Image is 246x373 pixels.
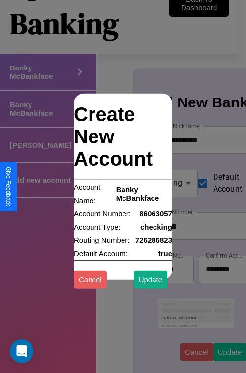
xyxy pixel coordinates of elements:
iframe: Intercom live chat [10,339,33,363]
p: Routing Number: [74,233,129,246]
button: Update [134,270,167,288]
h2: Create New Account [74,93,172,180]
h4: 726286823 [135,236,172,244]
p: Account Number: [74,206,131,220]
div: Give Feedback [5,167,12,206]
p: Account Type: [74,220,121,233]
button: Cancel [74,270,107,288]
h4: 86063057 [139,209,172,217]
p: Default Account: [74,246,127,260]
h4: true [158,249,172,257]
h4: checking [140,222,172,231]
h4: Banky McBankface [116,185,172,202]
p: Account Name: [74,180,116,206]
